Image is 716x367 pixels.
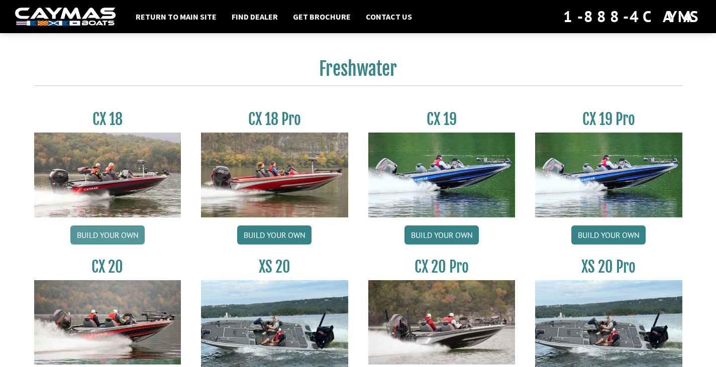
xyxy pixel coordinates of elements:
a: Get Brochure [288,10,356,23]
h3: CX 18 Pro [201,110,348,129]
a: Build your own [404,225,479,244]
h3: CX 19 [368,110,516,129]
h3: XS 20 [201,258,348,276]
img: CX19_thumbnail.jpg [368,133,516,217]
img: CX19_thumbnail.jpg [535,133,682,217]
h3: XS 20 Pro [535,258,682,276]
h2: Freshwater [34,58,682,86]
a: Build your own [70,225,145,244]
a: Build your own [237,225,312,244]
a: Build your own [571,225,646,244]
div: 1-888-4CAYMAS [563,6,701,28]
a: Contact Us [361,10,417,23]
img: CX-18SS_thumbnail.jpg [201,133,348,217]
h3: CX 18 [34,110,181,129]
img: white-logo-c9c8dbefe5ff5ceceb0f0178aa75bf4bb51f6bca0971e226c86eb53dfe498488.png [15,8,116,26]
img: CX-20_thumbnail.jpg [34,280,181,364]
h3: CX 19 Pro [535,110,682,129]
h3: CX 20 [34,258,181,276]
a: Find Dealer [227,10,283,23]
a: Return to main site [131,10,222,23]
img: CX-20Pro_thumbnail.jpg [368,280,516,364]
img: CX-18S_thumbnail.jpg [34,133,181,217]
h3: CX 20 Pro [368,258,516,276]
